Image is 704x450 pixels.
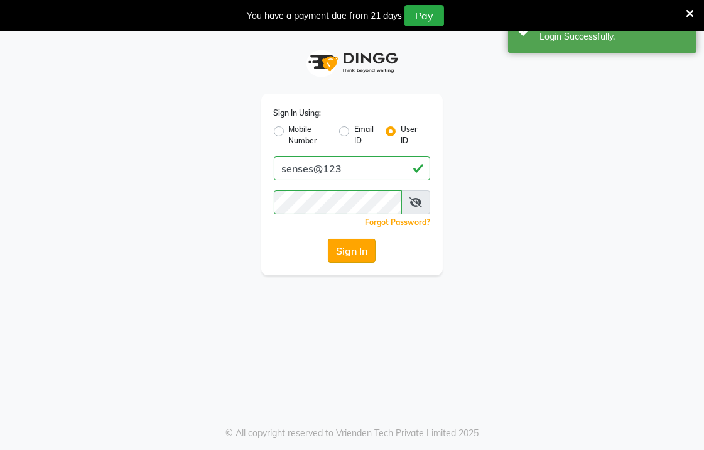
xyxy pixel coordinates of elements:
div: You have a payment due from 21 days [247,9,402,23]
input: Username [274,156,431,180]
img: logo1.svg [301,44,402,81]
button: Pay [404,5,444,26]
label: User ID [401,124,420,146]
label: Mobile Number [289,124,329,146]
button: Sign In [328,239,376,263]
label: Sign In Using: [274,107,322,119]
div: Login Successfully. [539,30,687,43]
label: Email ID [354,124,376,146]
input: Username [274,190,403,214]
a: Forgot Password? [365,217,430,227]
